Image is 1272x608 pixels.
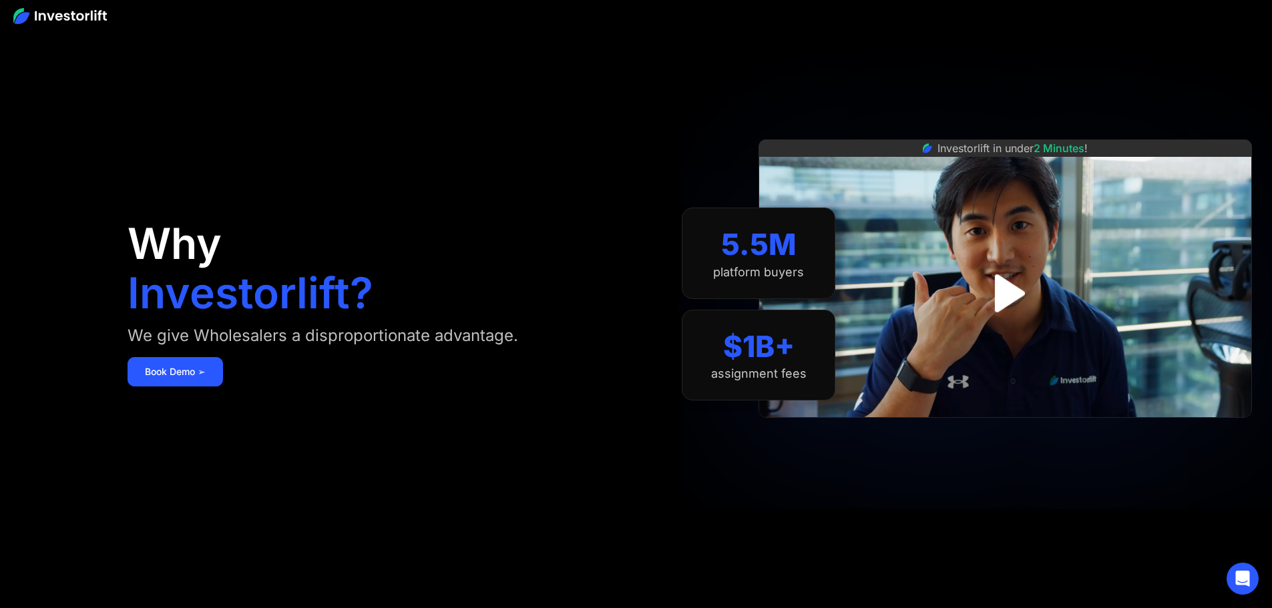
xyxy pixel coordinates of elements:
div: We give Wholesalers a disproportionate advantage. [128,325,518,346]
h1: Why [128,222,222,265]
div: assignment fees [711,366,807,381]
a: Book Demo ➢ [128,357,223,386]
span: 2 Minutes [1034,141,1084,155]
h1: Investorlift? [128,272,373,314]
div: Open Intercom Messenger [1227,563,1259,595]
div: platform buyers [713,265,804,280]
div: 5.5M [721,227,797,262]
a: open lightbox [976,264,1035,323]
div: $1B+ [723,329,795,364]
div: Investorlift in under ! [937,140,1088,156]
iframe: Customer reviews powered by Trustpilot [905,424,1106,440]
